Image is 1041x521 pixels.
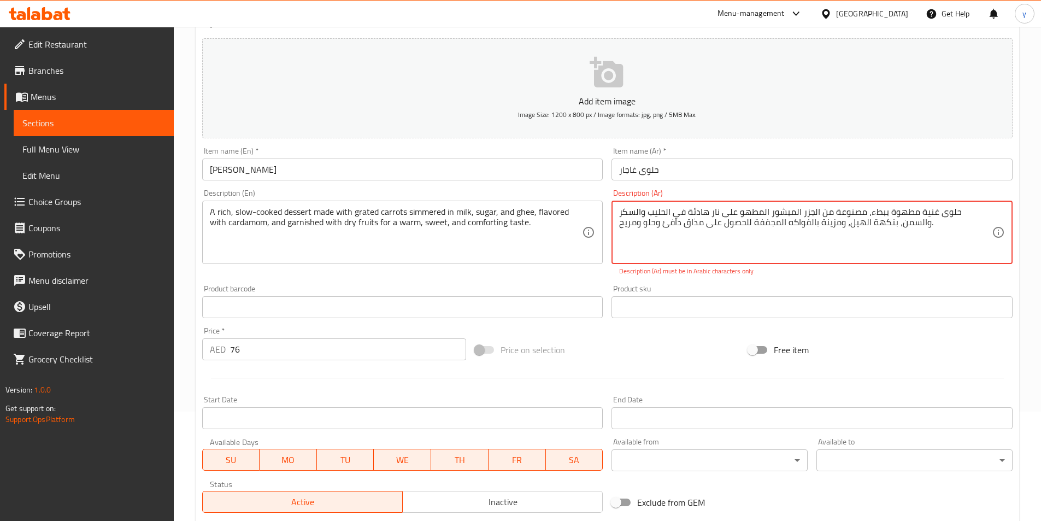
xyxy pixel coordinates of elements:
span: Edit Menu [22,169,165,182]
button: TU [317,449,374,471]
p: AED [210,343,226,356]
input: Please enter price [230,338,467,360]
span: Active [207,494,398,510]
span: Image Size: 1200 x 800 px / Image formats: jpg, png / 5MB Max. [518,108,697,121]
button: SA [546,449,603,471]
span: 1.0.0 [34,383,51,397]
input: Please enter product sku [611,296,1013,318]
div: Menu-management [717,7,785,20]
a: Coupons [4,215,174,241]
a: Menu disclaimer [4,267,174,294]
span: y [1022,8,1026,20]
input: Please enter product barcode [202,296,603,318]
span: SU [207,452,256,468]
a: Support.OpsPlatform [5,412,75,426]
button: WE [374,449,431,471]
a: Coverage Report [4,320,174,346]
button: Active [202,491,403,513]
a: Edit Menu [14,162,174,189]
span: Full Menu View [22,143,165,156]
button: SU [202,449,260,471]
a: Sections [14,110,174,136]
span: Promotions [28,248,165,261]
button: TH [431,449,489,471]
p: Description (Ar) must be in Arabic characters only [619,266,1005,276]
a: Choice Groups [4,189,174,215]
a: Upsell [4,294,174,320]
h2: Update [PERSON_NAME] [202,13,1013,29]
span: FR [493,452,542,468]
span: Menu disclaimer [28,274,165,287]
a: Grocery Checklist [4,346,174,372]
span: Coupons [28,221,165,235]
span: Choice Groups [28,195,165,208]
span: Branches [28,64,165,77]
span: Grocery Checklist [28,353,165,366]
input: Enter name Ar [611,159,1013,180]
button: Add item imageImage Size: 1200 x 800 px / Image formats: jpg, png / 5MB Max. [202,38,1013,138]
span: SA [550,452,599,468]
span: WE [378,452,427,468]
span: TH [436,452,484,468]
div: ​ [816,449,1013,471]
span: Sections [22,116,165,130]
textarea: حلوى غنية مطهوة ببطء، مصنوعة من الجزر المبشور المطهو ​​على نار هادئة في الحليب والسكر والسمن، بنك... [619,207,992,259]
span: Inactive [407,494,598,510]
p: Add item image [219,95,996,108]
span: Coverage Report [28,326,165,339]
span: MO [264,452,313,468]
input: Enter name En [202,159,603,180]
span: TU [321,452,370,468]
span: Version: [5,383,32,397]
span: Exclude from GEM [637,496,705,509]
a: Menus [4,84,174,110]
textarea: A rich, slow-cooked dessert made with grated carrots simmered in milk, sugar, and ghee, flavored ... [210,207,583,259]
span: Free item [774,343,809,356]
a: Full Menu View [14,136,174,162]
a: Edit Restaurant [4,31,174,57]
span: Menus [31,90,165,103]
a: Promotions [4,241,174,267]
div: ​ [611,449,808,471]
span: Get support on: [5,401,56,415]
button: FR [489,449,546,471]
span: Upsell [28,300,165,313]
button: Inactive [402,491,603,513]
button: MO [260,449,317,471]
span: Price on selection [501,343,565,356]
div: [GEOGRAPHIC_DATA] [836,8,908,20]
a: Branches [4,57,174,84]
span: Edit Restaurant [28,38,165,51]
